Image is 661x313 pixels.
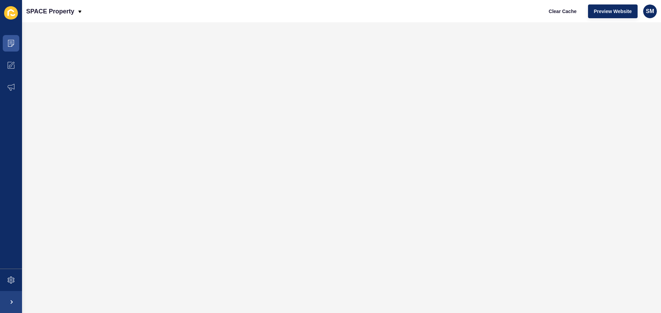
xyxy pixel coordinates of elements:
span: Clear Cache [549,8,577,15]
span: SM [646,8,654,15]
span: Preview Website [594,8,632,15]
button: Preview Website [588,4,638,18]
button: Clear Cache [543,4,583,18]
p: SPACE Property [26,3,74,20]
